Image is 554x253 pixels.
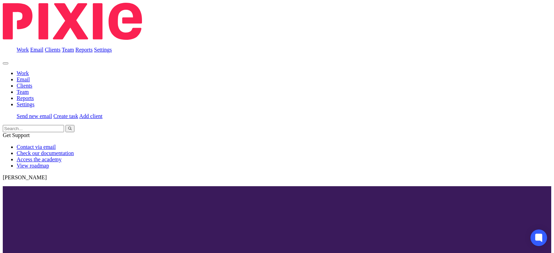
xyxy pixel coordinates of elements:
[17,47,29,53] a: Work
[94,47,112,53] a: Settings
[79,113,102,119] a: Add client
[17,113,52,119] a: Send new email
[17,156,62,162] a: Access the academy
[3,132,30,138] span: Get Support
[17,89,29,95] a: Team
[17,83,32,89] a: Clients
[45,47,60,53] a: Clients
[65,125,74,132] button: Search
[17,95,34,101] a: Reports
[17,144,56,150] a: Contact via email
[17,76,30,82] a: Email
[53,113,78,119] a: Create task
[75,47,93,53] a: Reports
[3,174,551,181] p: [PERSON_NAME]
[17,163,49,169] a: View roadmap
[62,47,74,53] a: Team
[17,70,29,76] a: Work
[17,150,74,156] a: Check our documentation
[3,125,64,132] input: Search
[17,101,35,107] a: Settings
[30,47,43,53] a: Email
[3,3,142,40] img: Pixie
